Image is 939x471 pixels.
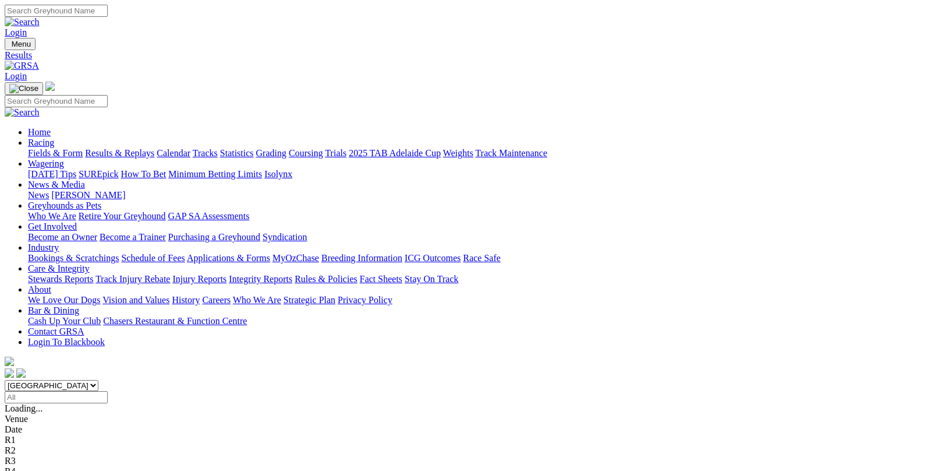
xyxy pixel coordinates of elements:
[28,263,90,273] a: Care & Integrity
[233,295,281,305] a: Who We Are
[272,253,319,263] a: MyOzChase
[172,274,226,284] a: Injury Reports
[405,274,458,284] a: Stay On Track
[187,253,270,263] a: Applications & Forms
[28,159,64,168] a: Wagering
[28,326,84,336] a: Contact GRSA
[85,148,154,158] a: Results & Replays
[5,357,14,366] img: logo-grsa-white.png
[256,148,286,158] a: Grading
[28,253,119,263] a: Bookings & Scratchings
[28,222,77,231] a: Get Involved
[45,82,55,91] img: logo-grsa-white.png
[28,201,101,210] a: Greyhounds as Pets
[5,456,934,466] div: R3
[28,242,59,252] a: Industry
[168,232,260,242] a: Purchasing a Greyhound
[443,148,473,158] a: Weights
[28,316,101,326] a: Cash Up Your Club
[5,95,108,107] input: Search
[28,169,76,179] a: [DATE] Tips
[28,316,934,326] div: Bar & Dining
[476,148,547,158] a: Track Maintenance
[28,148,934,159] div: Racing
[5,107,40,118] img: Search
[220,148,254,158] a: Statistics
[5,403,42,413] span: Loading...
[16,368,26,378] img: twitter.svg
[79,169,118,179] a: SUREpick
[28,211,934,222] div: Greyhounds as Pets
[5,414,934,424] div: Venue
[28,284,51,294] a: About
[9,84,38,93] img: Close
[95,274,170,284] a: Track Injury Rebate
[168,211,250,221] a: GAP SA Assessments
[102,295,169,305] a: Vision and Values
[172,295,200,305] a: History
[28,274,934,284] div: Care & Integrity
[289,148,323,158] a: Coursing
[264,169,292,179] a: Isolynx
[338,295,392,305] a: Privacy Policy
[5,17,40,27] img: Search
[193,148,218,158] a: Tracks
[28,295,100,305] a: We Love Our Dogs
[5,445,934,456] div: R2
[5,27,27,37] a: Login
[349,148,441,158] a: 2025 TAB Adelaide Cup
[5,61,39,71] img: GRSA
[28,190,49,200] a: News
[28,337,105,347] a: Login To Blackbook
[5,391,108,403] input: Select date
[405,253,460,263] a: ICG Outcomes
[28,305,79,315] a: Bar & Dining
[229,274,292,284] a: Integrity Reports
[5,424,934,435] div: Date
[79,211,166,221] a: Retire Your Greyhound
[28,274,93,284] a: Stewards Reports
[360,274,402,284] a: Fact Sheets
[51,190,125,200] a: [PERSON_NAME]
[5,71,27,81] a: Login
[5,5,108,17] input: Search
[284,295,335,305] a: Strategic Plan
[28,232,97,242] a: Become an Owner
[202,295,231,305] a: Careers
[100,232,166,242] a: Become a Trainer
[168,169,262,179] a: Minimum Betting Limits
[157,148,190,158] a: Calendar
[463,253,500,263] a: Race Safe
[28,211,76,221] a: Who We Are
[5,435,934,445] div: R1
[28,180,85,189] a: News & Media
[28,232,934,242] div: Get Involved
[103,316,247,326] a: Chasers Restaurant & Function Centre
[28,295,934,305] div: About
[295,274,357,284] a: Rules & Policies
[5,368,14,378] img: facebook.svg
[121,169,166,179] a: How To Bet
[5,50,934,61] a: Results
[28,190,934,201] div: News & Media
[28,169,934,180] div: Wagering
[321,253,402,263] a: Breeding Information
[28,138,54,147] a: Racing
[325,148,346,158] a: Trials
[12,40,31,48] span: Menu
[5,38,36,50] button: Toggle navigation
[5,82,43,95] button: Toggle navigation
[28,127,51,137] a: Home
[263,232,307,242] a: Syndication
[121,253,185,263] a: Schedule of Fees
[28,148,83,158] a: Fields & Form
[28,253,934,263] div: Industry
